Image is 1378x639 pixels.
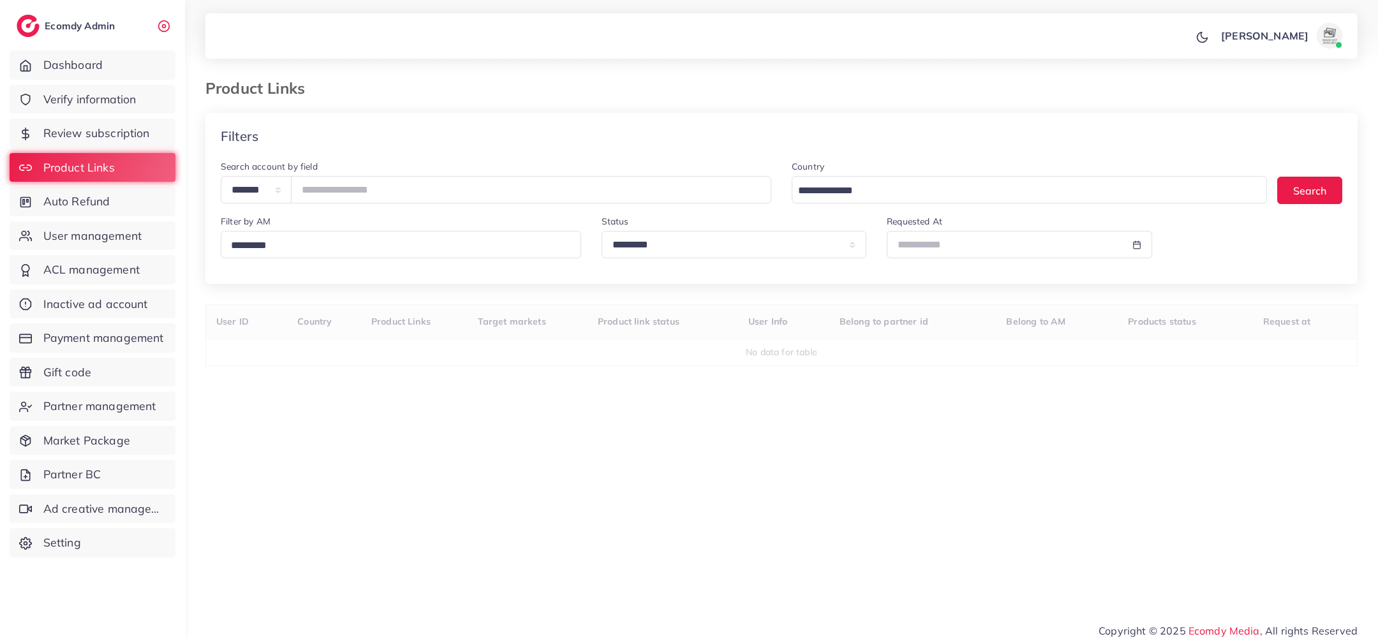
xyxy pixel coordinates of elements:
span: Gift code [43,364,91,381]
a: Gift code [10,358,175,387]
a: User management [10,221,175,251]
span: Payment management [43,330,164,346]
a: Product Links [10,153,175,182]
a: Review subscription [10,119,175,148]
a: Partner management [10,392,175,421]
span: ACL management [43,261,140,278]
a: Ad creative management [10,494,175,524]
img: logo [17,15,40,37]
a: Inactive ad account [10,290,175,319]
span: Auto Refund [43,193,110,210]
a: Verify information [10,85,175,114]
div: Search for option [221,231,581,258]
a: ACL management [10,255,175,284]
a: Setting [10,528,175,557]
input: Search for option [226,236,574,256]
div: Search for option [792,176,1267,203]
span: Setting [43,534,81,551]
span: Partner BC [43,466,101,483]
span: Verify information [43,91,137,108]
a: Partner BC [10,460,175,489]
span: Market Package [43,432,130,449]
span: Product Links [43,159,115,176]
img: avatar [1317,23,1342,48]
span: Partner management [43,398,156,415]
a: logoEcomdy Admin [17,15,118,37]
span: Inactive ad account [43,296,148,312]
a: Dashboard [10,50,175,80]
span: Ad creative management [43,501,166,517]
input: Search for option [794,181,1250,201]
span: Review subscription [43,125,150,142]
p: [PERSON_NAME] [1221,28,1308,43]
h2: Ecomdy Admin [45,20,118,32]
a: [PERSON_NAME]avatar [1214,23,1347,48]
span: User management [43,228,142,244]
a: Payment management [10,323,175,353]
span: Dashboard [43,57,103,73]
a: Auto Refund [10,187,175,216]
a: Market Package [10,426,175,455]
